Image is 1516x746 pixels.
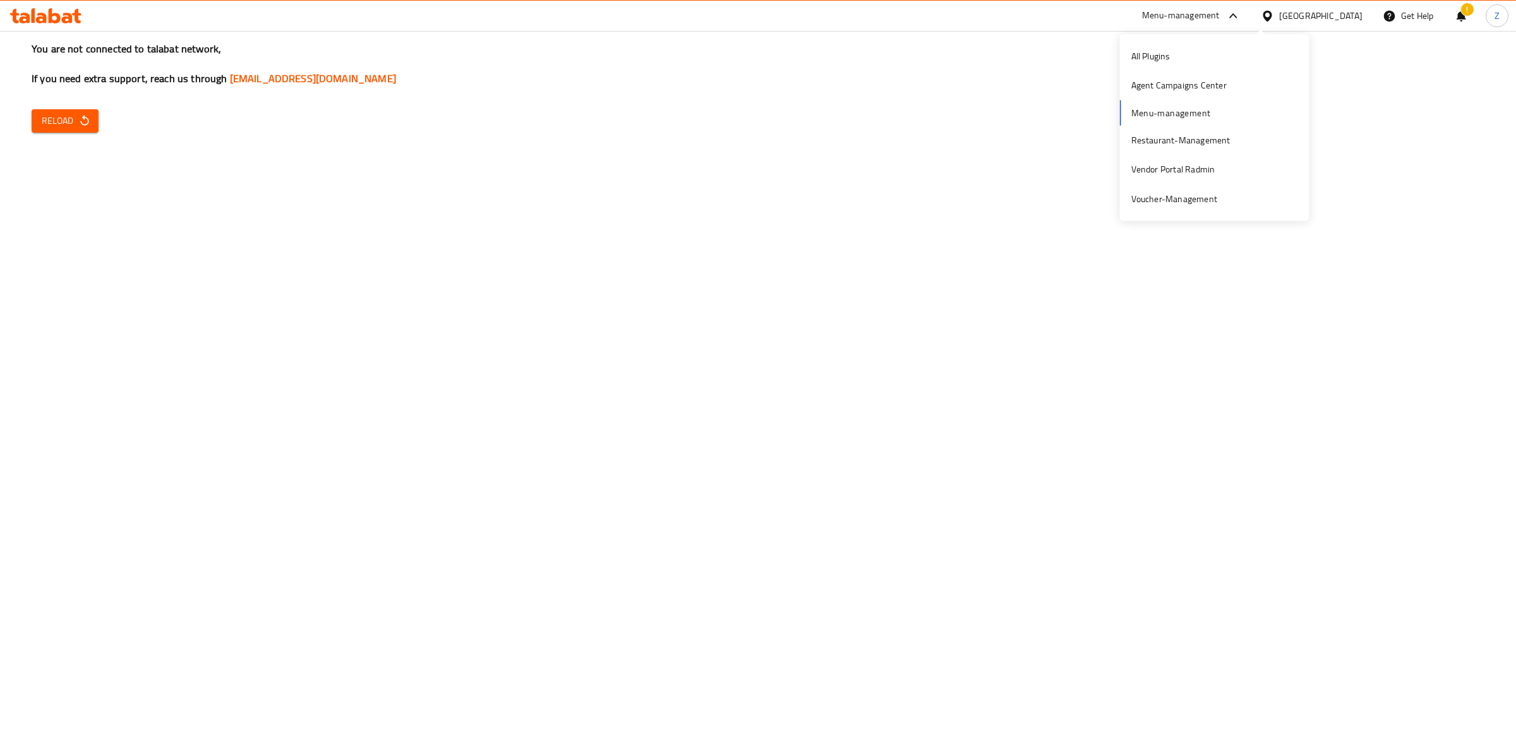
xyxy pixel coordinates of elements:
span: Z [1495,9,1500,23]
div: Vendor Portal Radmin [1131,162,1215,176]
div: Restaurant-Management [1131,133,1230,147]
span: Reload [42,113,88,129]
div: All Plugins [1131,49,1170,63]
a: [EMAIL_ADDRESS][DOMAIN_NAME] [230,69,396,88]
div: Voucher-Management [1131,191,1218,205]
div: Menu-management [1142,8,1220,23]
div: [GEOGRAPHIC_DATA] [1279,9,1363,23]
button: Reload [32,109,99,133]
div: Agent Campaigns Center [1131,78,1227,92]
h3: You are not connected to talabat network, If you need extra support, reach us through [32,42,1484,86]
